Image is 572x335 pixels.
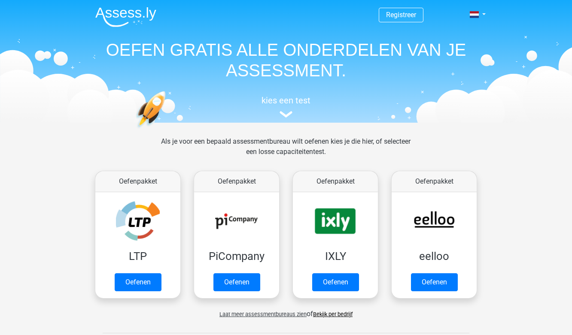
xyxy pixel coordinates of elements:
[136,91,199,169] img: oefenen
[219,311,307,317] span: Laat meer assessmentbureaus zien
[88,302,484,319] div: of
[411,273,458,291] a: Oefenen
[280,111,292,118] img: assessment
[312,273,359,291] a: Oefenen
[88,95,484,106] h5: kies een test
[115,273,161,291] a: Oefenen
[313,311,353,317] a: Bekijk per bedrijf
[154,136,417,167] div: Als je voor een bepaald assessmentbureau wilt oefenen kies je die hier, of selecteer een losse ca...
[213,273,260,291] a: Oefenen
[95,7,156,27] img: Assessly
[386,11,416,19] a: Registreer
[88,39,484,81] h1: OEFEN GRATIS ALLE ONDERDELEN VAN JE ASSESSMENT.
[88,95,484,118] a: kies een test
